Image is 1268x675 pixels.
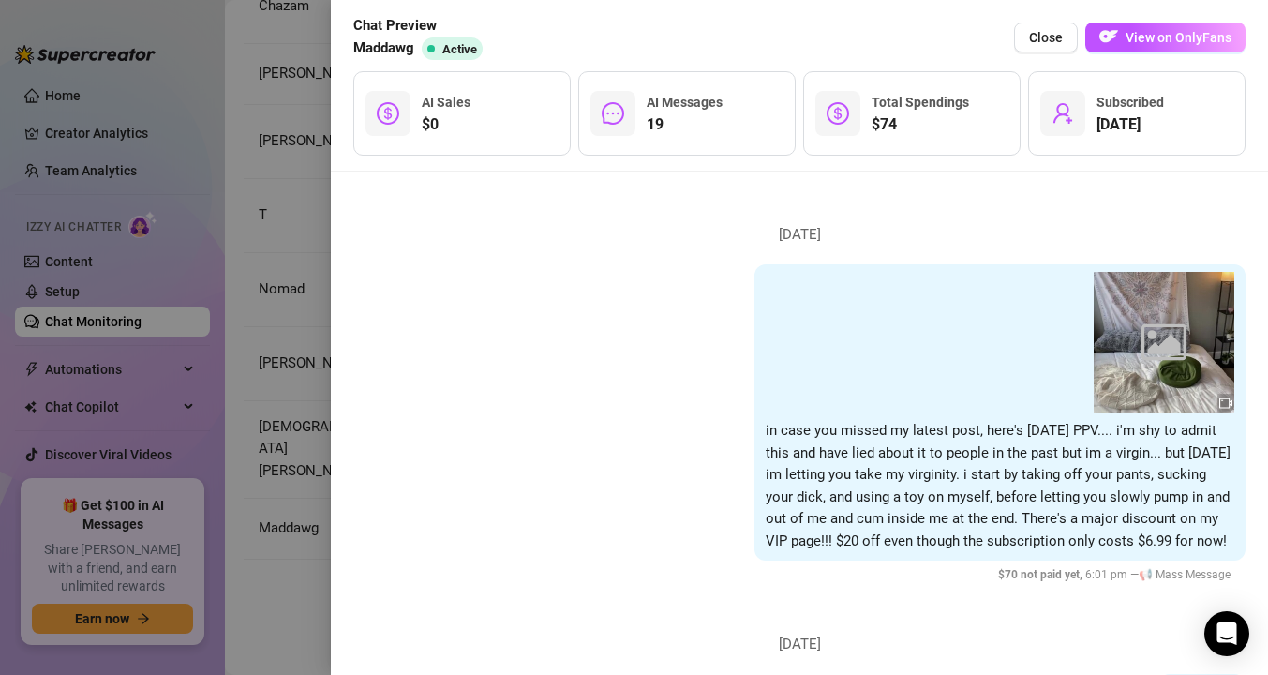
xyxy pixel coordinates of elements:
span: Subscribed [1096,95,1164,110]
span: 19 [647,113,723,136]
img: OF [1099,27,1118,46]
span: dollar [377,102,399,125]
button: Close [1014,22,1078,52]
span: $ 70 not paid yet , [998,568,1085,581]
span: $74 [872,113,969,136]
span: dollar [827,102,849,125]
span: Chat Preview [353,15,490,37]
span: message [602,102,624,125]
span: AI Messages [647,95,723,110]
span: View on OnlyFans [1126,30,1231,45]
span: [DATE] [765,634,835,656]
button: OFView on OnlyFans [1085,22,1246,52]
span: in case you missed my latest post, here's [DATE] PPV.... i'm shy to admit this and have lied abou... [766,422,1231,549]
span: Total Spendings [872,95,969,110]
span: Active [442,42,477,56]
span: 📢 Mass Message [1139,568,1231,581]
span: video-camera [1219,397,1232,410]
span: AI Sales [422,95,470,110]
span: 6:01 pm — [998,568,1236,581]
a: OFView on OnlyFans [1085,22,1246,53]
span: $0 [422,113,470,136]
span: [DATE] [1096,113,1164,136]
span: Maddawg [353,37,414,60]
span: Close [1029,30,1063,45]
span: [DATE] [765,224,835,247]
span: user-add [1052,102,1074,125]
div: Open Intercom Messenger [1204,611,1249,656]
